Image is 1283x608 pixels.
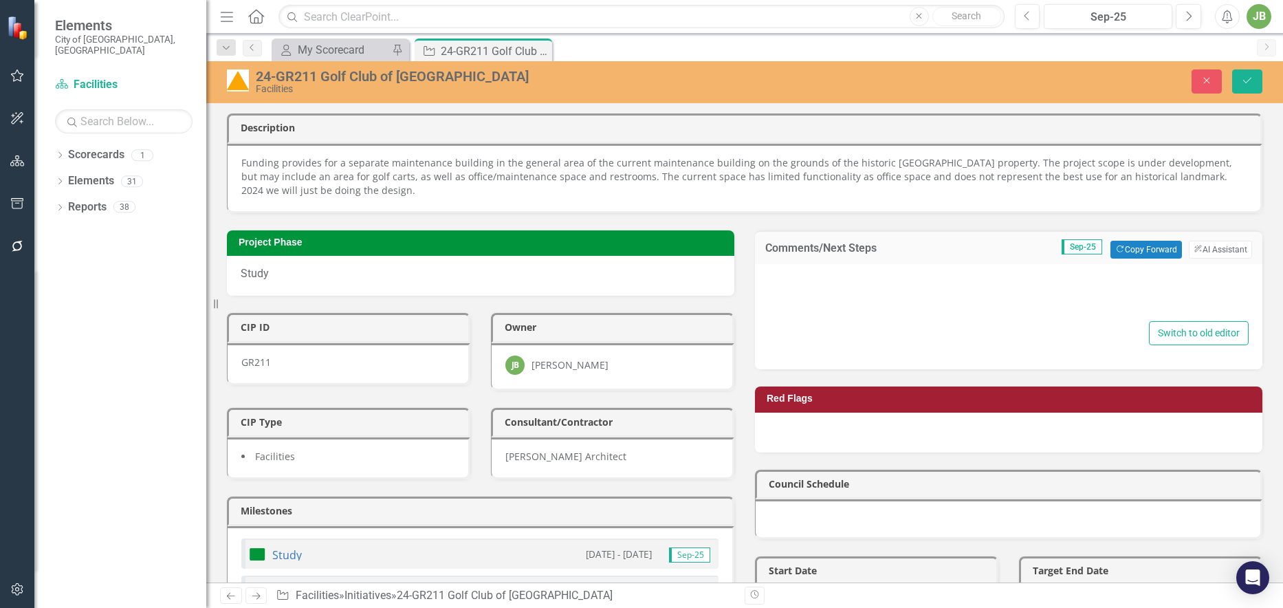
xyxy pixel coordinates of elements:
a: Elements [68,173,114,189]
div: Sep-25 [1049,9,1167,25]
span: GR211 [241,356,271,369]
span: Facilities [255,450,295,463]
button: Copy Forward [1110,241,1181,259]
h3: Owner [505,322,725,332]
h3: CIP ID [241,322,461,332]
h3: Milestones [241,506,725,516]
small: [DATE] - [DATE] [586,547,652,561]
h3: Target End Date [1033,565,1253,576]
h3: Consultant/Contractor [505,417,725,427]
span: Study [241,267,269,280]
button: Search [932,7,1001,26]
h3: Council Schedule [769,479,1253,489]
a: Scorecards [68,147,124,163]
h3: Project Phase [239,237,727,248]
span: Elements [55,17,193,34]
input: Search Below... [55,109,193,133]
a: Study [272,547,302,563]
a: Facilities [296,589,339,602]
img: In Progress [227,69,249,91]
a: Initiatives [344,589,391,602]
img: On Target [249,546,265,563]
h3: Start Date [769,565,989,576]
button: Switch to old editor [1149,321,1249,345]
div: 24-GR211 Golf Club of [GEOGRAPHIC_DATA] [441,43,549,60]
div: Facilities [256,84,807,94]
h3: Description [241,122,1253,133]
input: Search ClearPoint... [278,5,1004,29]
div: [PERSON_NAME] [531,358,608,372]
a: Facilities [55,77,193,93]
div: JB [505,356,525,375]
a: Reports [68,199,107,215]
button: AI Assistant [1189,241,1252,259]
h3: Comments/Next Steps [765,242,945,254]
div: » » [276,588,734,604]
div: My Scorecard [298,41,388,58]
small: City of [GEOGRAPHIC_DATA], [GEOGRAPHIC_DATA] [55,34,193,56]
h3: Red Flags [767,393,1255,404]
button: JB [1247,4,1271,29]
span: Search [952,10,981,21]
span: Sep-25 [669,547,710,563]
div: 24-GR211 Golf Club of [GEOGRAPHIC_DATA] [256,69,807,84]
button: Sep-25 [1044,4,1172,29]
h3: CIP Type [241,417,461,427]
p: Funding provides for a separate maintenance building in the general area of the current maintenan... [241,156,1247,197]
img: ClearPoint Strategy [7,15,31,39]
div: 24-GR211 Golf Club of [GEOGRAPHIC_DATA] [397,589,613,602]
div: 38 [113,202,135,213]
div: Open Intercom Messenger [1236,561,1269,594]
a: My Scorecard [275,41,388,58]
span: Sep-25 [1062,239,1102,254]
div: 1 [131,149,153,161]
span: [PERSON_NAME] Architect [505,450,626,463]
div: 31 [121,175,143,187]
